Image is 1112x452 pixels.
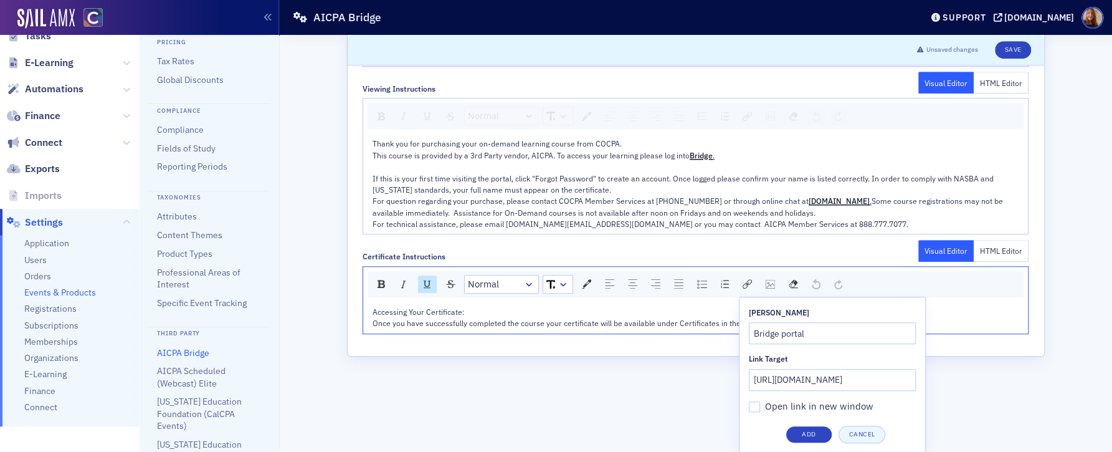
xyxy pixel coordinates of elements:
div: Link [738,107,756,125]
a: Orders [24,271,51,282]
div: Left [601,276,619,293]
label: [PERSON_NAME] [749,307,916,318]
span: Application [24,238,69,249]
button: Save [995,41,1030,59]
div: rdw-image-control [759,107,782,125]
div: rdw-wrapper [363,98,1029,234]
span: Unsaved changes [926,45,977,55]
div: rdw-editor [373,138,1019,229]
a: Finance [24,385,55,397]
a: Tax Rates [157,55,194,67]
div: [DOMAIN_NAME] [1004,12,1074,23]
div: rdw-dropdown [543,275,573,294]
div: rdw-list-control [690,275,736,294]
a: Memberships [24,336,78,348]
a: Imports [7,189,62,203]
div: rdw-link-control [736,275,759,294]
div: Center [624,276,642,293]
div: rdw-toolbar [368,103,1024,129]
label: Link Target [749,353,916,364]
a: [DOMAIN_NAME] [809,196,870,206]
a: Settings [7,216,63,229]
input: Open link in new window [749,402,760,413]
span: If this is your first time visiting the portal, click "Forgot Password" to create an account. Onc... [373,173,996,195]
div: rdw-textalign-control [598,107,690,125]
a: Font Size [543,107,573,125]
div: rdw-toolbar [368,271,1024,297]
a: Users [24,254,47,266]
h4: Compliance [148,103,270,115]
a: [US_STATE] Education Foundation (CalCPA Events) [157,396,242,431]
a: Attributes [157,211,197,222]
div: rdw-dropdown [464,107,539,125]
div: Center [624,107,642,125]
span: Normal [468,109,499,123]
a: E-Learning [24,368,67,380]
h1: AICPA Bridge [313,10,381,25]
div: rdw-history-control [805,107,849,125]
div: rdw-inline-control [371,107,462,125]
div: rdw-history-control [805,275,849,294]
button: Visual Editor [918,240,974,262]
div: rdw-textalign-control [598,275,690,294]
a: Exports [7,162,60,176]
span: For question regarding your purchase, please contact COCPA Member Services at [PHONE_NUMBER] or t... [373,196,809,206]
span: For technical assistance, please email [DOMAIN_NAME][EMAIL_ADDRESS][DOMAIN_NAME] or you may conta... [373,219,908,229]
div: Justify [670,276,688,293]
a: Block Type [465,107,538,125]
a: View Homepage [75,8,103,29]
span: Finance [25,109,60,123]
div: Ordered [716,108,733,125]
span: Thank you for purchasing your on-demand learning course from COCPA. This course is provided by a ... [373,138,690,160]
div: Strikethrough [442,276,460,292]
span: Exports [25,162,60,176]
span: Accessing Your Certificate: Once you have successfully completed the course your certificate will... [373,307,741,328]
span: . [713,150,715,160]
div: Strikethrough [442,108,460,125]
div: Unordered [693,107,711,125]
div: rdw-color-picker [575,107,598,125]
div: Certificate Instructions [363,252,445,261]
h4: Third Party [148,327,270,339]
span: Bridge [690,150,713,160]
span: Open link in new window [765,400,873,412]
a: AICPA Scheduled (Webcast) Elite [157,365,226,388]
span: Automations [25,82,83,96]
div: rdw-remove-control [782,107,805,125]
img: SailAMX [83,8,103,27]
button: Visual Editor [918,72,974,94]
span: Subscriptions [24,320,78,332]
div: rdw-remove-control [782,275,805,294]
a: Font Size [543,276,573,293]
div: Remove [784,107,802,125]
a: Global Discounts [157,74,224,85]
button: HTML Editor [974,240,1029,262]
span: Some course registrations may not be available immediately. Assistance for On-Demand courses is n... [373,196,1005,217]
div: Right [647,276,665,293]
div: Left [601,107,619,125]
a: Connect [24,402,57,413]
div: Justify [670,107,688,125]
a: Organizations [24,352,78,364]
div: Image [761,276,779,293]
div: rdw-link-control [736,107,759,125]
div: Right [647,107,665,125]
div: Redo [830,276,847,293]
a: Fields of Study [157,143,216,154]
button: [DOMAIN_NAME] [993,13,1078,22]
span: Events & Products [24,287,96,299]
div: Underline [418,276,437,293]
div: Unordered [693,276,711,293]
div: Underline [418,107,437,125]
img: SailAMX [17,9,75,29]
a: Block Type [465,276,538,293]
div: Undo [807,276,825,293]
a: E-Learning [7,56,74,70]
div: Bold [373,276,389,292]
